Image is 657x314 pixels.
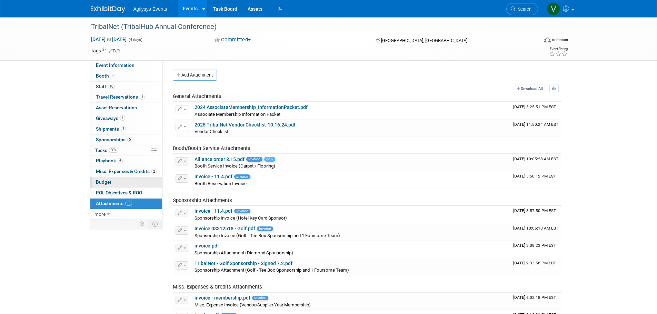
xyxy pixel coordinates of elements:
span: Sponsorship Attachments [173,197,232,203]
span: Vendor Checklist [195,129,228,134]
td: Upload Timestamp [510,171,561,189]
span: Staff [96,84,115,89]
td: Tags [91,47,120,54]
a: Edit [109,49,120,53]
a: Attachments10 [90,199,162,209]
a: Shipments1 [90,124,162,134]
div: Event Format [497,36,568,46]
span: more [94,211,106,217]
span: Invoice [257,226,273,231]
span: Invoice [234,209,250,213]
span: 2 [151,169,157,174]
span: Upload Timestamp [513,156,558,161]
span: 5 [127,137,132,142]
span: Upload Timestamp [513,174,556,179]
span: 10 [125,201,132,206]
span: Upload Timestamp [513,261,556,265]
span: 10 [108,84,115,89]
span: Upload Timestamp [513,208,556,213]
img: Format-Inperson.png [544,37,551,42]
span: Upload Timestamp [513,226,558,231]
a: 2024 AssociateMembership_InformationPacket.pdf [195,104,308,110]
span: ROI, Objectives & ROO [96,190,142,195]
i: Booth reservation complete [112,74,116,78]
span: (4 days) [128,38,142,42]
span: Attachments [96,201,132,206]
span: Misc. Expenses & Credits Attachments [173,284,262,290]
span: 1 [121,126,126,131]
a: Misc. Expenses & Credits2 [90,166,162,177]
td: Upload Timestamp [510,102,561,119]
td: Upload Timestamp [510,206,561,223]
span: Misc. Expense Invoice (Vendor/Supplier Year Membership) [195,302,311,307]
div: In-Person [552,37,568,42]
span: to [106,37,112,42]
td: Upload Timestamp [510,154,561,171]
button: Add Attachment [173,70,217,81]
td: Upload Timestamp [510,241,561,258]
a: Alliance order 8.15.pdf [195,156,245,162]
span: Upload Timestamp [513,104,556,109]
span: Upload Timestamp [513,243,556,248]
span: General Attachments [173,93,221,99]
span: Associate Membership Information Packet [195,112,280,117]
td: Toggle Event Tabs [148,220,162,229]
span: Booth Reservation Invoice [195,181,247,186]
a: Tasks30% [90,145,162,156]
span: [DATE] [DATE] [91,36,127,42]
a: Invoice 08312518 - Golf.pdf [195,226,255,231]
a: Booth [90,71,162,81]
a: invoice - 11.4.pdf [195,174,232,179]
span: Asset Reservations [96,105,137,110]
span: new [264,157,275,161]
button: Committed [212,36,253,43]
a: invoice - membership.pdf [195,295,250,301]
span: Event Information [96,62,135,68]
td: Upload Timestamp [510,120,561,137]
span: Budget [96,179,111,185]
span: Misc. Expenses & Credits [96,169,157,174]
span: Booth [96,73,117,79]
span: Booth Service Invoice (Carpet / Flooring) [195,163,275,169]
a: invoice.pdf [195,243,219,249]
span: Sponsorship Attachment (Diamond Sponsorship) [195,250,293,255]
td: Personalize Event Tab Strip [136,220,148,229]
span: 1 [140,94,145,100]
a: Download All [515,84,545,93]
a: Sponsorships5 [90,135,162,145]
span: Sponsorships [96,137,132,142]
a: invoice - 11.4.pdf [195,208,232,214]
span: Invoice [252,296,268,300]
span: Playbook [96,158,123,163]
span: Shipments [96,126,126,132]
span: Travel Reservations [96,94,145,100]
img: ExhibitDay [91,6,125,13]
span: Booth/Booth Service Attachments [173,145,250,151]
td: Upload Timestamp [510,223,561,241]
span: Sponsorship Invoice (Hotel Key Card Sponsor) [195,215,287,221]
span: Upload Timestamp [513,122,558,127]
img: Vaitiare Munoz [547,2,560,16]
div: Event Rating [549,47,568,51]
span: Giveaways [96,115,125,121]
td: Upload Timestamp [510,258,561,275]
td: Upload Timestamp [510,293,561,310]
div: TribalNet (TribalHub Annual Conference) [89,21,528,33]
a: Playbook6 [90,156,162,166]
a: Travel Reservations1 [90,92,162,102]
a: Giveaways1 [90,113,162,124]
a: Search [506,3,538,15]
span: 1 [120,115,125,121]
a: Staff10 [90,82,162,92]
span: Agilysys Events [133,6,167,12]
span: Sponsorship Attachment (Golf - Tee Box Sponsorship and 1 Foursome Team) [195,267,349,273]
span: Invoice [234,174,250,179]
a: TribalNet - Golf Sponsorship - Signed 7.2.pdf [195,261,292,266]
span: Sponsorship Invoice (Golf - Tee Box Sponsorship and 1 Foursome Team) [195,233,340,238]
a: Budget [90,177,162,188]
span: 6 [118,158,123,163]
span: Search [516,7,531,12]
span: [GEOGRAPHIC_DATA], [GEOGRAPHIC_DATA] [381,38,467,43]
span: Invoice [246,157,262,161]
span: Tasks [95,148,118,153]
